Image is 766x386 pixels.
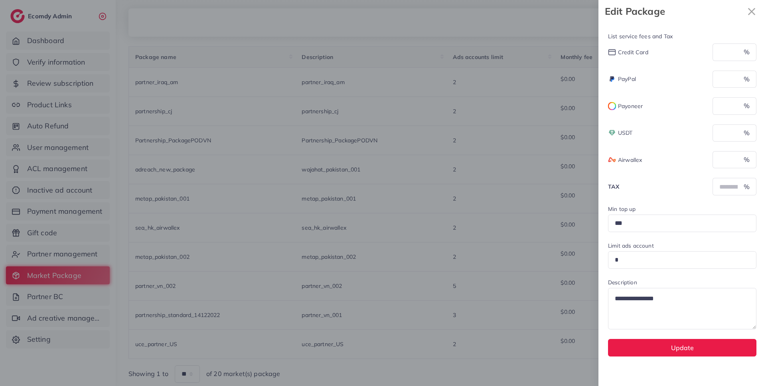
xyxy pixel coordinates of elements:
div: % [737,71,756,88]
span: TAX [608,183,619,191]
img: payment [608,75,616,83]
img: payment [608,157,616,163]
label: Description [608,278,637,286]
span: Credit card [618,48,648,56]
span: PayPal [618,75,636,83]
svg: x [744,4,760,20]
img: payment [608,102,616,110]
div: % [737,97,756,114]
img: payment [608,49,616,56]
img: payment [608,129,616,137]
button: Update [608,339,756,356]
legend: List service fees and Tax [608,32,756,43]
label: Limit ads account [608,242,654,250]
div: % [737,124,756,142]
strong: Edit Package [605,4,744,18]
span: USDT [618,129,633,137]
span: Airwallex [618,156,642,164]
button: Close [744,3,760,20]
label: Min top up [608,205,636,213]
div: % [737,151,756,168]
span: Payoneer [618,102,643,110]
div: % [737,178,756,195]
div: % [737,43,756,61]
span: Update [671,344,694,352]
